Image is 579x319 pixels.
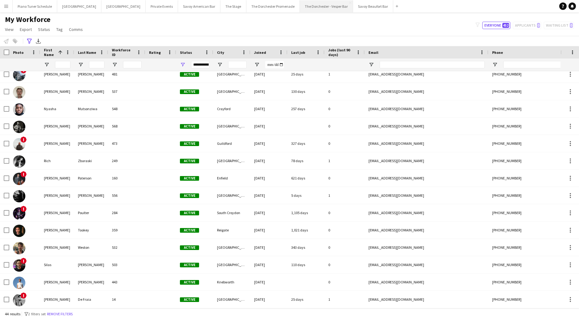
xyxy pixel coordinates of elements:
[488,135,568,152] div: [PHONE_NUMBER]
[213,118,250,135] div: [GEOGRAPHIC_DATA]
[380,61,485,68] input: Email Filter Input
[108,222,145,239] div: 359
[488,100,568,117] div: [PHONE_NUMBER]
[287,152,325,169] div: 78 days
[40,204,74,221] div: [PERSON_NAME]
[74,83,108,100] div: [PERSON_NAME]
[365,274,488,291] div: [EMAIL_ADDRESS][DOMAIN_NAME]
[488,222,568,239] div: [PHONE_NUMBER]
[20,136,27,143] span: !
[108,239,145,256] div: 532
[180,297,199,302] span: Active
[254,62,260,67] button: Open Filter Menu
[213,83,250,100] div: [GEOGRAPHIC_DATA]
[108,187,145,204] div: 556
[287,100,325,117] div: 257 days
[13,173,25,185] img: Rob Paterson
[325,256,365,273] div: 0
[254,50,266,55] span: Joined
[213,239,250,256] div: [GEOGRAPHIC_DATA]
[44,48,56,57] span: First Name
[180,176,199,181] span: Active
[365,100,488,117] div: [EMAIL_ADDRESS][DOMAIN_NAME]
[213,204,250,221] div: South Croydon
[40,291,74,308] div: [PERSON_NAME]
[325,135,365,152] div: 0
[180,228,199,233] span: Active
[13,155,25,168] img: Rich Zbaraski
[108,152,145,169] div: 249
[78,50,96,55] span: Last Name
[108,100,145,117] div: 548
[488,152,568,169] div: [PHONE_NUMBER]
[250,204,287,221] div: [DATE]
[180,263,199,267] span: Active
[488,66,568,83] div: [PHONE_NUMBER]
[108,118,145,135] div: 568
[325,152,365,169] div: 1
[108,170,145,187] div: 160
[287,83,325,100] div: 130 days
[44,62,49,67] button: Open Filter Menu
[13,121,25,133] img: Oliver Cheney
[13,294,25,306] img: Vincenzo De Fraia
[250,222,287,239] div: [DATE]
[287,66,325,83] div: 25 days
[180,141,199,146] span: Active
[265,61,284,68] input: Joined Filter Input
[13,259,25,272] img: Silas Barke
[300,0,353,12] button: The Dorchester - Vesper Bar
[287,204,325,221] div: 1,105 days
[40,187,74,204] div: [PERSON_NAME]
[74,274,108,291] div: [PERSON_NAME]
[217,62,223,67] button: Open Filter Menu
[368,50,378,55] span: Email
[365,118,488,135] div: [EMAIL_ADDRESS][DOMAIN_NAME]
[502,23,509,28] span: 452
[26,37,33,45] app-action-btn: Advanced filters
[13,69,25,81] img: Michael Davies
[213,187,250,204] div: [GEOGRAPHIC_DATA]
[20,171,27,177] span: !
[325,66,365,83] div: 1
[287,239,325,256] div: 343 days
[180,211,199,215] span: Active
[325,239,365,256] div: 0
[503,61,564,68] input: Phone Filter Input
[2,25,16,33] a: View
[5,27,14,32] span: View
[250,170,287,187] div: [DATE]
[180,280,199,285] span: Active
[57,0,101,12] button: [GEOGRAPHIC_DATA]
[492,50,503,55] span: Phone
[246,0,300,12] button: The Dorchester Promenade
[180,50,192,55] span: Status
[46,311,74,317] button: Remove filters
[325,222,365,239] div: 0
[180,245,199,250] span: Active
[74,118,108,135] div: [PERSON_NAME]
[368,62,374,67] button: Open Filter Menu
[13,103,25,116] img: Nyasha Mutsonziwa
[325,170,365,187] div: 0
[89,61,104,68] input: Last Name Filter Input
[13,242,25,254] img: Sam Weston
[74,204,108,221] div: Poulter
[325,291,365,308] div: 1
[180,89,199,94] span: Active
[287,291,325,308] div: 25 days
[112,62,117,67] button: Open Filter Menu
[108,204,145,221] div: 284
[250,187,287,204] div: [DATE]
[74,66,108,83] div: [PERSON_NAME]
[40,100,74,117] div: Nyasha
[13,0,57,12] button: Piano Tuner Schedule
[108,135,145,152] div: 473
[492,62,498,67] button: Open Filter Menu
[220,0,246,12] button: The Stage
[213,135,250,152] div: Guildford
[108,274,145,291] div: 443
[66,25,85,33] a: Comms
[20,292,27,299] span: !
[325,187,365,204] div: 1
